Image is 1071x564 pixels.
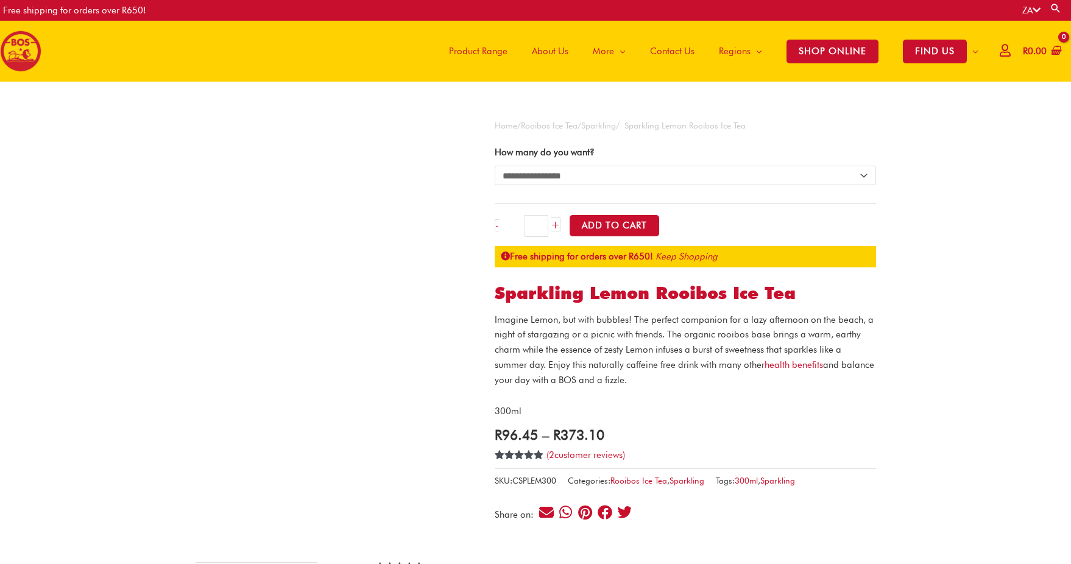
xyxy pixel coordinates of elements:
a: ZA [1022,5,1041,16]
span: 2 [549,449,554,460]
input: Product quantity [525,215,548,237]
div: Share on twitter [616,504,632,521]
span: Tags: , [716,473,795,488]
nav: Site Navigation [428,21,991,82]
span: – [542,426,549,443]
a: Keep Shopping [656,251,718,262]
bdi: 373.10 [553,426,604,443]
a: SHOP ONLINE [774,21,891,82]
a: 300ml [735,476,758,485]
a: Search button [1050,2,1062,14]
p: 300ml [495,404,876,419]
a: Sparkling [760,476,795,485]
span: R [553,426,560,443]
span: Contact Us [650,33,695,69]
span: Regions [719,33,751,69]
a: About Us [520,21,581,82]
span: Rated out of 5 based on customer ratings [495,450,544,501]
h1: Sparkling Lemon Rooibos Ice Tea [495,283,876,304]
bdi: 96.45 [495,426,538,443]
div: Share on whatsapp [557,504,574,521]
a: Product Range [437,21,520,82]
a: Sparkling [670,476,704,485]
span: More [593,33,614,69]
bdi: 0.00 [1023,46,1047,57]
a: Contact Us [638,21,707,82]
div: Share on email [538,504,554,521]
span: Categories: , [568,473,704,488]
a: View Shopping Cart, empty [1020,38,1062,65]
span: R [495,426,502,443]
a: Rooibos Ice Tea [521,121,578,130]
span: SHOP ONLINE [786,40,878,63]
span: SKU: [495,473,556,488]
div: Share on facebook [596,504,613,521]
div: Share on: [495,510,538,520]
label: How many do you want? [495,147,595,158]
span: About Us [532,33,568,69]
span: CSPLEM300 [512,476,556,485]
a: Regions [707,21,774,82]
span: FIND US [903,40,967,63]
span: Product Range [449,33,507,69]
nav: Breadcrumb [495,118,876,133]
a: Rooibos Ice Tea [610,476,667,485]
p: Imagine Lemon, but with bubbles! The perfect companion for a lazy afternoon on the beach, a night... [495,312,876,388]
a: + [551,217,560,231]
a: (2customer reviews) [546,449,625,460]
a: health benefits [765,359,823,370]
a: Sparkling [581,121,616,130]
a: More [581,21,638,82]
span: 2 [495,450,500,473]
a: Home [495,121,517,130]
div: Share on pinterest [577,504,593,521]
button: Add to Cart [570,215,659,236]
span: R [1023,46,1028,57]
a: - [495,219,499,231]
strong: Free shipping for orders over R650! [501,251,653,262]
